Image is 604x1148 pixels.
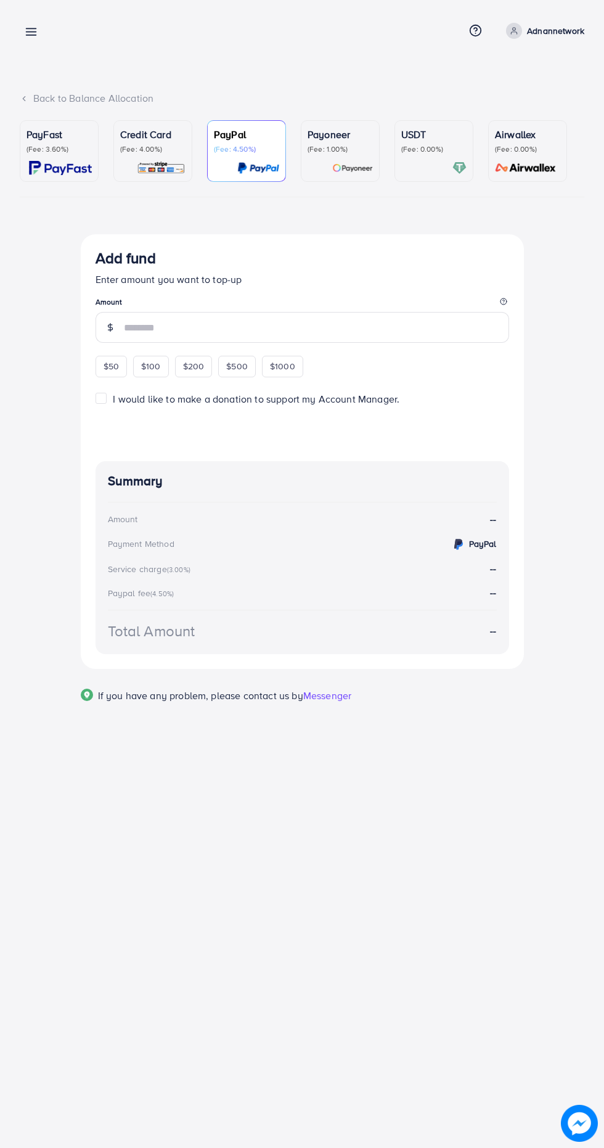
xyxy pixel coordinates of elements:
[214,127,279,142] p: PayPal
[29,161,92,175] img: card
[108,474,497,489] h4: Summary
[27,127,92,142] p: PayFast
[495,144,560,154] p: (Fee: 0.00%)
[81,689,93,701] img: Popup guide
[104,360,119,372] span: $50
[451,537,466,552] img: credit
[113,392,399,406] span: I would like to make a donation to support my Account Manager.
[490,562,496,575] strong: --
[141,360,161,372] span: $100
[20,91,584,105] div: Back to Balance Allocation
[561,1105,598,1142] img: image
[495,127,560,142] p: Airwallex
[490,512,496,527] strong: --
[120,127,186,142] p: Credit Card
[490,586,496,599] strong: --
[237,161,279,175] img: card
[96,297,509,312] legend: Amount
[96,272,509,287] p: Enter amount you want to top-up
[167,565,190,575] small: (3.00%)
[401,127,467,142] p: USDT
[308,127,373,142] p: Payoneer
[108,538,174,550] div: Payment Method
[491,161,560,175] img: card
[120,144,186,154] p: (Fee: 4.00%)
[108,620,195,642] div: Total Amount
[270,360,295,372] span: $1000
[27,144,92,154] p: (Fee: 3.60%)
[108,563,194,575] div: Service charge
[214,144,279,154] p: (Fee: 4.50%)
[452,161,467,175] img: card
[469,538,497,550] strong: PayPal
[226,360,248,372] span: $500
[108,513,138,525] div: Amount
[183,360,205,372] span: $200
[137,161,186,175] img: card
[108,587,178,599] div: Paypal fee
[401,144,467,154] p: (Fee: 0.00%)
[501,23,584,39] a: Adnannetwork
[150,589,174,599] small: (4.50%)
[308,144,373,154] p: (Fee: 1.00%)
[98,689,303,702] span: If you have any problem, please contact us by
[332,161,373,175] img: card
[490,624,496,638] strong: --
[527,23,584,38] p: Adnannetwork
[303,689,351,702] span: Messenger
[96,249,156,267] h3: Add fund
